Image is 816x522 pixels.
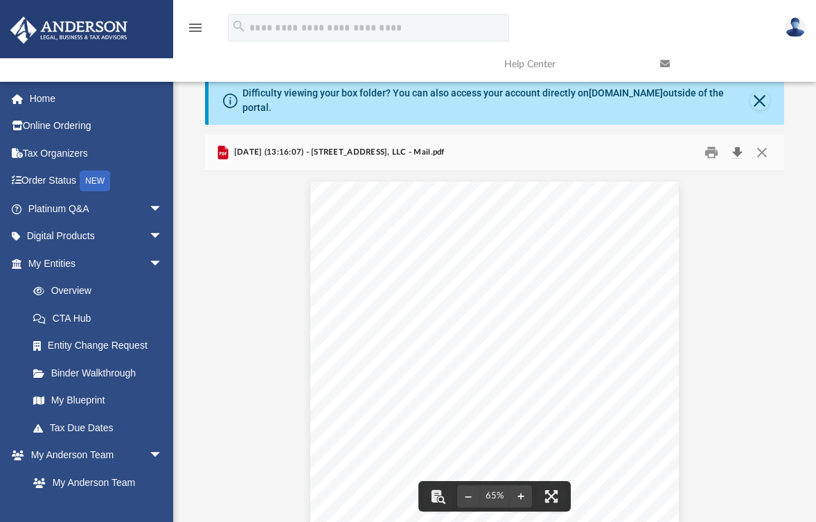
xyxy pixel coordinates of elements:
[589,87,663,98] a: [DOMAIN_NAME]
[536,481,567,512] button: Enter fullscreen
[19,304,184,332] a: CTA Hub
[10,85,184,112] a: Home
[19,414,184,442] a: Tax Due Dates
[10,139,184,167] a: Tax Organizers
[149,442,177,470] span: arrow_drop_down
[19,469,170,496] a: My Anderson Team
[785,17,806,37] img: User Pic
[19,359,184,387] a: Binder Walkthrough
[10,112,184,140] a: Online Ordering
[423,481,453,512] button: Toggle findbar
[10,195,184,223] a: Platinum Q&Aarrow_drop_down
[750,91,770,110] button: Close
[10,167,184,195] a: Order StatusNEW
[242,86,750,115] div: Difficulty viewing your box folder? You can also access your account directly on outside of the p...
[457,481,479,512] button: Zoom out
[698,141,725,163] button: Print
[149,195,177,223] span: arrow_drop_down
[19,277,184,305] a: Overview
[149,250,177,278] span: arrow_drop_down
[187,19,204,36] i: menu
[80,171,110,191] div: NEW
[750,141,774,163] button: Close
[231,146,445,159] span: [DATE] (13:16:07) - [STREET_ADDRESS], LLC - Mail.pdf
[149,223,177,251] span: arrow_drop_down
[494,37,650,92] a: Help Center
[10,223,184,250] a: Digital Productsarrow_drop_down
[19,387,177,415] a: My Blueprint
[6,17,132,44] img: Anderson Advisors Platinum Portal
[187,26,204,36] a: menu
[10,250,184,277] a: My Entitiesarrow_drop_down
[510,481,532,512] button: Zoom in
[725,141,750,163] button: Download
[479,491,510,501] div: Current zoom level
[10,442,177,469] a: My Anderson Teamarrow_drop_down
[19,332,184,360] a: Entity Change Request
[231,19,247,34] i: search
